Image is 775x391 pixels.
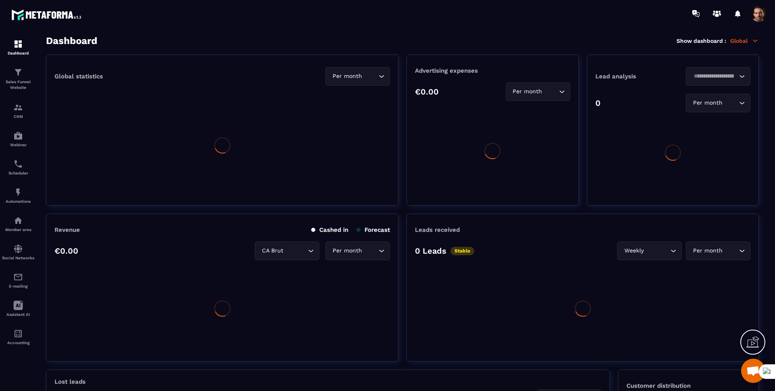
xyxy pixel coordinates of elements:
div: Search for option [617,242,682,260]
p: E-mailing [2,284,34,288]
p: Advertising expenses [415,67,570,74]
p: Accounting [2,341,34,345]
div: Search for option [686,242,750,260]
div: Search for option [325,242,390,260]
p: €0.00 [415,87,439,97]
p: Stable [450,247,474,255]
span: CA Brut [260,246,285,255]
input: Search for option [285,246,306,255]
p: Webinar [2,143,34,147]
input: Search for option [645,246,668,255]
span: Per month [691,99,724,107]
p: Global [730,37,759,44]
a: formationformationDashboard [2,33,34,61]
span: Weekly [622,246,645,255]
a: formationformationCRM [2,97,34,125]
p: Lead analysis [595,73,673,80]
input: Search for option [724,246,737,255]
span: Per month [511,87,544,96]
p: €0.00 [54,246,78,256]
a: emailemailE-mailing [2,266,34,294]
a: social-networksocial-networkSocial Networks [2,238,34,266]
img: formation [13,103,23,112]
span: Per month [331,246,364,255]
p: Lost leads [54,378,86,385]
p: Member area [2,227,34,232]
p: Forecast [356,226,390,233]
img: automations [13,216,23,225]
p: Social Networks [2,256,34,260]
p: 0 [595,98,601,108]
img: logo [11,7,84,22]
p: Revenue [54,226,80,233]
img: email [13,272,23,282]
img: social-network [13,244,23,254]
p: Assistant AI [2,312,34,317]
p: Show dashboard : [677,38,726,44]
input: Search for option [364,246,377,255]
a: Assistant AI [2,294,34,323]
p: Sales Funnel Website [2,79,34,90]
div: Search for option [686,67,750,86]
img: automations [13,131,23,141]
div: Search for option [255,242,319,260]
img: scheduler [13,159,23,169]
p: CRM [2,114,34,119]
p: Leads received [415,226,460,233]
a: formationformationSales Funnel Website [2,61,34,97]
img: formation [13,67,23,77]
p: Customer distribution [626,382,750,389]
span: Per month [331,72,364,81]
p: Global statistics [54,73,103,80]
p: 0 Leads [415,246,446,256]
p: Dashboard [2,51,34,55]
img: automations [13,187,23,197]
div: Search for option [325,67,390,86]
span: Per month [691,246,724,255]
p: Scheduler [2,171,34,175]
a: accountantaccountantAccounting [2,323,34,351]
input: Search for option [364,72,377,81]
h3: Dashboard [46,35,97,46]
div: Mở cuộc trò chuyện [741,359,765,383]
img: formation [13,39,23,49]
a: schedulerschedulerScheduler [2,153,34,181]
input: Search for option [691,72,737,81]
a: automationsautomationsMember area [2,210,34,238]
input: Search for option [544,87,557,96]
p: Cashed in [311,226,348,233]
p: Automations [2,199,34,204]
input: Search for option [724,99,737,107]
img: accountant [13,329,23,338]
a: automationsautomationsWebinar [2,125,34,153]
div: Search for option [506,82,570,101]
div: Search for option [686,94,750,112]
a: automationsautomationsAutomations [2,181,34,210]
